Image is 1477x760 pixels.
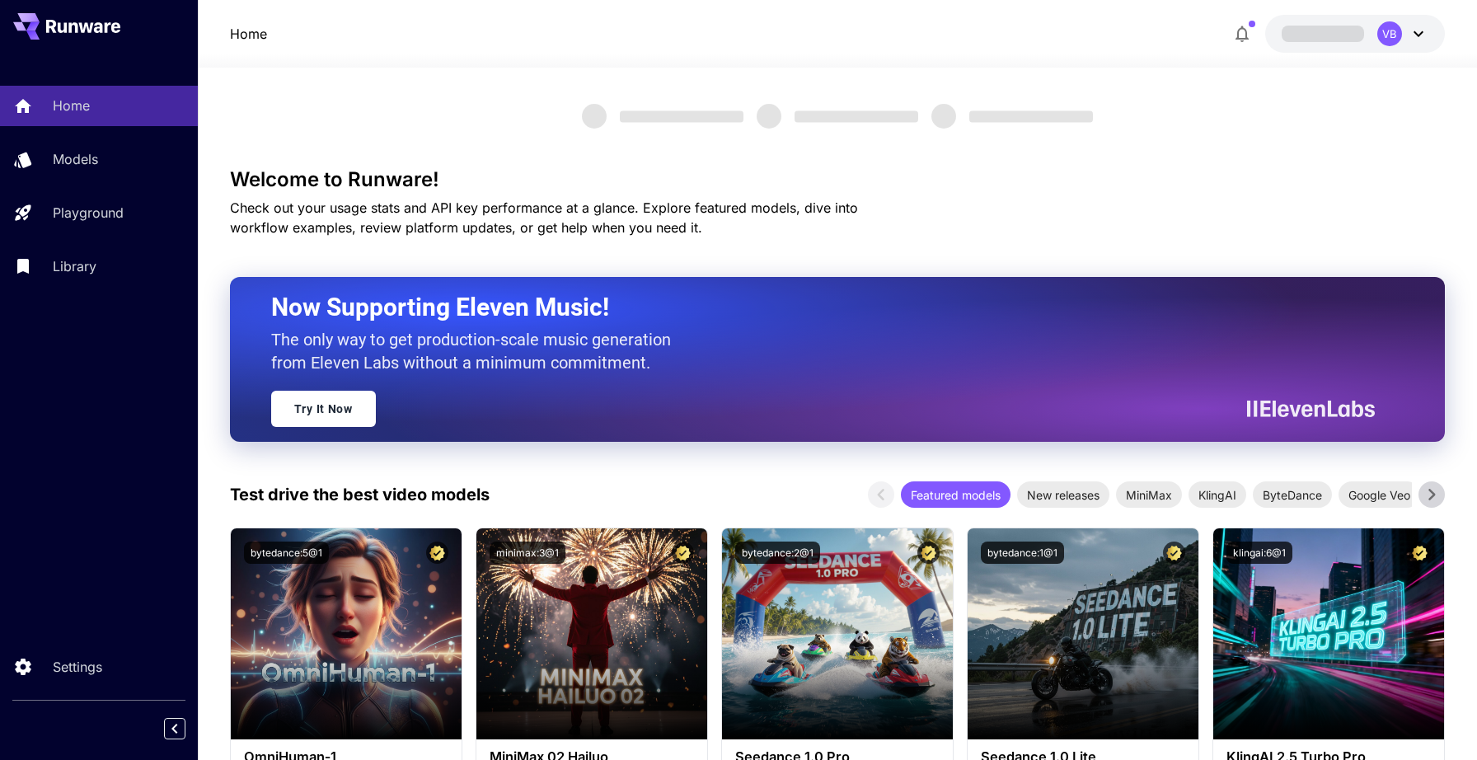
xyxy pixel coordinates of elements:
[1017,481,1109,508] div: New releases
[53,149,98,169] p: Models
[230,24,267,44] a: Home
[230,168,1445,191] h3: Welcome to Runware!
[230,482,490,507] p: Test drive the best video models
[426,542,448,564] button: Certified Model – Vetted for best performance and includes a commercial license.
[1253,486,1332,504] span: ByteDance
[271,292,1362,323] h2: Now Supporting Eleven Music!
[231,528,462,739] img: alt
[1189,481,1246,508] div: KlingAI
[176,714,198,744] div: Collapse sidebar
[1226,542,1292,564] button: klingai:6@1
[1017,486,1109,504] span: New releases
[1189,486,1246,504] span: KlingAI
[1339,486,1420,504] span: Google Veo
[981,542,1064,564] button: bytedance:1@1
[53,256,96,276] p: Library
[901,481,1010,508] div: Featured models
[164,718,185,739] button: Collapse sidebar
[230,24,267,44] nav: breadcrumb
[1409,542,1431,564] button: Certified Model – Vetted for best performance and includes a commercial license.
[271,391,376,427] a: Try It Now
[1213,528,1444,739] img: alt
[1116,481,1182,508] div: MiniMax
[271,328,683,374] p: The only way to get production-scale music generation from Eleven Labs without a minimum commitment.
[53,657,102,677] p: Settings
[490,542,565,564] button: minimax:3@1
[244,542,329,564] button: bytedance:5@1
[901,486,1010,504] span: Featured models
[476,528,707,739] img: alt
[722,528,953,739] img: alt
[1163,542,1185,564] button: Certified Model – Vetted for best performance and includes a commercial license.
[230,199,858,236] span: Check out your usage stats and API key performance at a glance. Explore featured models, dive int...
[735,542,820,564] button: bytedance:2@1
[1116,486,1182,504] span: MiniMax
[1339,481,1420,508] div: Google Veo
[53,96,90,115] p: Home
[672,542,694,564] button: Certified Model – Vetted for best performance and includes a commercial license.
[53,203,124,223] p: Playground
[917,542,940,564] button: Certified Model – Vetted for best performance and includes a commercial license.
[968,528,1198,739] img: alt
[1265,15,1445,53] button: VB
[1253,481,1332,508] div: ByteDance
[1377,21,1402,46] div: VB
